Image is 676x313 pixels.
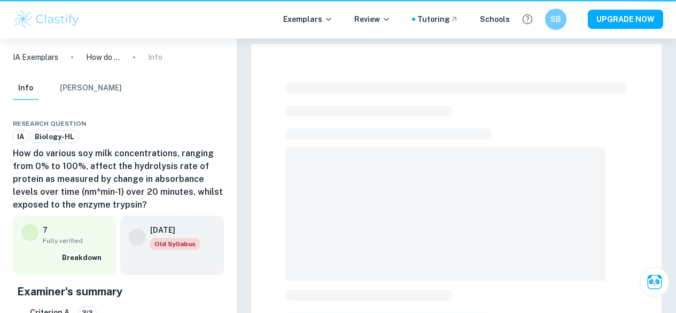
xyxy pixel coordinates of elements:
[417,13,459,25] a: Tutoring
[13,147,224,211] h6: How do various soy milk concentrations, ranging from 0% to 100%, affect the hydrolysis rate of pr...
[59,250,107,266] button: Breakdown
[13,132,28,142] span: IA
[43,236,107,246] span: Fully verified
[13,51,58,63] a: IA Exemplars
[13,119,87,128] span: Research question
[588,10,663,29] button: UPGRADE NOW
[13,9,81,30] img: Clastify logo
[150,224,191,236] h6: [DATE]
[13,77,38,100] button: Info
[30,130,79,143] a: Biology-HL
[13,130,28,143] a: IA
[148,51,162,63] p: Info
[545,9,566,30] button: SB
[194,117,203,130] div: Download
[183,117,192,130] div: Share
[205,117,213,130] div: Bookmark
[550,13,562,25] h6: SB
[43,224,48,236] p: 7
[150,238,200,250] div: Starting from the May 2025 session, the Biology IA requirements have changed. It's OK to refer to...
[86,51,120,63] p: How do various soy milk concentrations, ranging from 0% to 100%, affect the hydrolysis rate of pr...
[640,267,670,297] button: Ask Clai
[518,10,537,28] button: Help and Feedback
[31,132,78,142] span: Biology-HL
[354,13,391,25] p: Review
[480,13,510,25] a: Schools
[60,77,122,100] button: [PERSON_NAME]
[150,238,200,250] span: Old Syllabus
[215,117,224,130] div: Report issue
[17,284,220,300] h5: Examiner's summary
[283,13,333,25] p: Exemplars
